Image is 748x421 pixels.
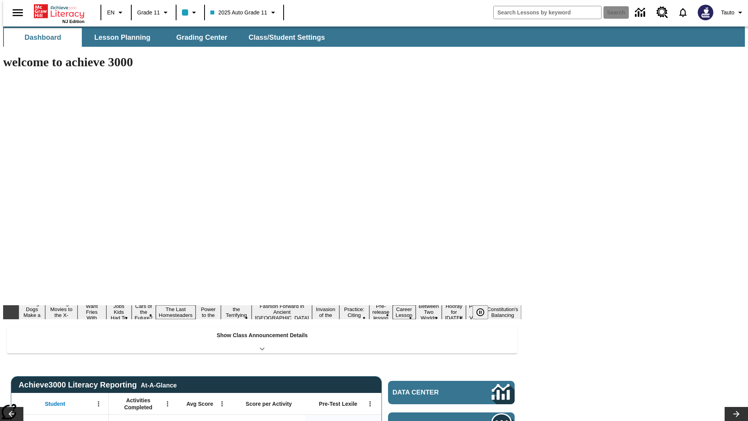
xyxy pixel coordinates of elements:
button: Slide 15 Hooray for Constitution Day! [442,302,466,322]
button: Slide 14 Between Two Worlds [416,302,442,322]
div: Home [34,3,85,24]
button: Grade: Grade 11, Select a grade [134,5,173,19]
button: Slide 5 Cars of the Future? [132,302,156,322]
button: Slide 11 Mixed Practice: Citing Evidence [339,299,369,325]
button: Slide 2 Taking Movies to the X-Dimension [45,299,78,325]
span: Score per Activity [246,400,292,407]
div: Pause [473,305,496,319]
button: Open Menu [93,398,104,410]
div: At-A-Glance [141,380,176,389]
button: Profile/Settings [718,5,748,19]
button: Slide 16 Point of View [466,302,484,322]
button: Open Menu [364,398,376,410]
button: Open Menu [162,398,173,410]
button: Lesson Planning [83,28,161,47]
a: Data Center [630,2,652,23]
a: Data Center [388,381,515,404]
button: Slide 8 Attack of the Terrifying Tomatoes [221,299,252,325]
button: Select a new avatar [693,2,718,23]
span: Student [45,400,65,407]
a: Home [34,4,85,19]
button: Class color is light blue. Change class color [179,5,202,19]
span: Grade 11 [137,9,160,17]
button: Slide 9 Fashion Forward in Ancient Rome [252,302,312,322]
a: Notifications [673,2,693,23]
button: Slide 3 Do You Want Fries With That? [78,296,106,328]
button: Open Menu [216,398,228,410]
div: SubNavbar [3,27,745,47]
button: Slide 12 Pre-release lesson [369,302,393,322]
button: Slide 13 Career Lesson [393,305,416,319]
img: Avatar [698,5,713,20]
button: Slide 7 Solar Power to the People [196,299,221,325]
a: Resource Center, Will open in new tab [652,2,673,23]
span: Achieve3000 Literacy Reporting [19,380,177,389]
h1: welcome to achieve 3000 [3,55,521,69]
button: Dashboard [4,28,82,47]
span: 2025 Auto Grade 11 [210,9,267,17]
p: Show Class Announcement Details [217,331,308,340]
button: Slide 4 Dirty Jobs Kids Had To Do [106,296,132,328]
button: Grading Center [163,28,241,47]
button: Slide 17 The Constitution's Balancing Act [484,299,521,325]
span: Data Center [393,389,466,396]
button: Slide 1 Diving Dogs Make a Splash [19,299,45,325]
span: Tauto [721,9,734,17]
button: Slide 6 The Last Homesteaders [156,305,196,319]
button: Pause [473,305,488,319]
span: Pre-Test Lexile [319,400,358,407]
div: SubNavbar [3,28,332,47]
button: Slide 10 The Invasion of the Free CD [312,299,339,325]
button: Class/Student Settings [242,28,331,47]
span: NJ Edition [62,19,85,24]
span: Avg Score [186,400,213,407]
div: Show Class Announcement Details [7,327,517,354]
button: Language: EN, Select a language [104,5,129,19]
button: Open side menu [6,1,29,24]
button: Lesson carousel, Next [725,407,748,421]
input: search field [494,6,601,19]
span: EN [107,9,115,17]
span: Activities Completed [113,397,164,411]
button: Class: 2025 Auto Grade 11, Select your class [207,5,280,19]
